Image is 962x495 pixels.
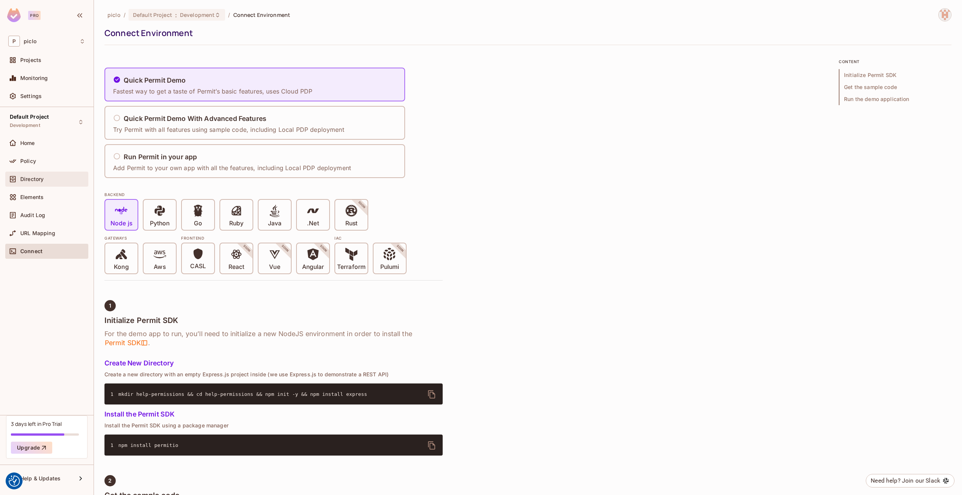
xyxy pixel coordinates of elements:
p: content [839,59,951,65]
span: mkdir help-permissions && cd help-permissions && npm init -y && npm install express [118,391,367,397]
span: Home [20,140,35,146]
span: Development [10,122,40,128]
span: SOON [271,234,300,263]
span: SOON [232,234,262,263]
span: URL Mapping [20,230,55,236]
span: SOON [309,234,338,263]
p: Fastest way to get a taste of Permit’s basic features, uses Cloud PDP [113,87,312,95]
h6: For the demo app to run, you’ll need to initialize a new NodeJS environment in order to install t... [104,329,443,347]
span: SOON [386,234,415,263]
button: Consent Preferences [9,475,20,487]
h5: Quick Permit Demo [124,77,186,84]
span: Settings [20,93,42,99]
span: P [8,36,20,47]
span: Connect Environment [233,11,290,18]
span: Get the sample code [839,81,951,93]
span: Default Project [133,11,172,18]
p: Kong [114,263,129,271]
div: Connect Environment [104,27,948,39]
p: Rust [345,220,357,227]
span: Connect [20,248,42,254]
span: Monitoring [20,75,48,81]
div: BACKEND [104,192,443,198]
h5: Create New Directory [104,359,443,367]
span: Workspace: piclo [24,38,36,44]
span: Development [180,11,215,18]
div: Need help? Join our Slack [871,476,940,485]
p: Try Permit with all features using sample code, including Local PDP deployment [113,125,344,134]
img: SReyMgAAAABJRU5ErkJggg== [7,8,21,22]
span: Initialize Permit SDK [839,69,951,81]
div: IAC [334,235,407,241]
span: Elements [20,194,44,200]
div: Pro [28,11,41,20]
span: Directory [20,176,44,182]
span: 1 [110,442,118,449]
h4: Initialize Permit SDK [104,316,443,325]
span: the active workspace [107,11,121,18]
span: SOON [347,190,377,220]
span: Permit SDK [104,338,148,347]
button: Upgrade [11,442,52,454]
p: CASL [190,263,206,270]
span: 2 [108,478,112,484]
p: Java [268,220,281,227]
h5: Install the Permit SDK [104,410,443,418]
p: .Net [307,220,319,227]
p: Terraform [337,263,366,271]
span: Audit Log [20,212,45,218]
img: Liam Taylor [939,9,951,21]
span: : [175,12,177,18]
button: delete [423,436,441,454]
span: 1 [109,303,111,309]
p: Pulumi [380,263,399,271]
p: Create a new directory with an empty Express.js project inside (we use Express.js to demonstrate ... [104,371,443,377]
p: React [228,263,244,271]
span: 1 [110,391,118,398]
li: / [228,11,230,18]
h5: Quick Permit Demo With Advanced Features [124,115,266,122]
p: Angular [302,263,324,271]
p: Node js [110,220,132,227]
p: Ruby [229,220,244,227]
p: Install the Permit SDK using a package manager [104,423,443,429]
p: Vue [269,263,280,271]
span: Help & Updates [20,475,61,481]
span: Run the demo application [839,93,951,105]
div: 3 days left in Pro Trial [11,420,62,427]
h5: Run Permit in your app [124,153,197,161]
p: Python [150,220,169,227]
img: Revisit consent button [9,475,20,487]
span: npm install permitio [118,442,178,448]
button: delete [423,385,441,403]
span: Projects [20,57,41,63]
p: Go [194,220,202,227]
div: Frontend [181,235,330,241]
p: Add Permit to your own app with all the features, including Local PDP deployment [113,164,351,172]
p: Aws [154,263,165,271]
span: Policy [20,158,36,164]
span: Default Project [10,114,49,120]
div: Gateways [104,235,177,241]
li: / [124,11,126,18]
